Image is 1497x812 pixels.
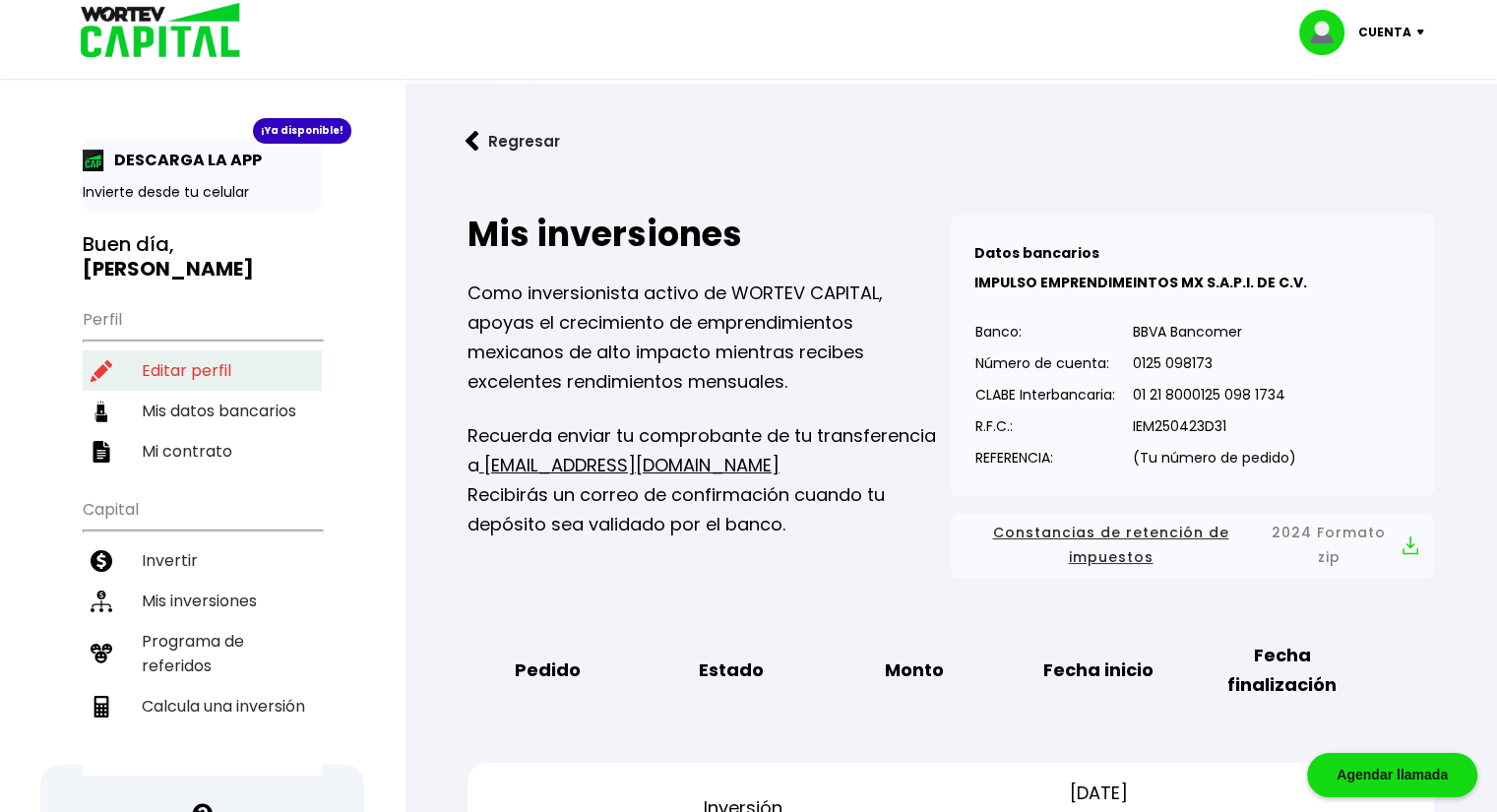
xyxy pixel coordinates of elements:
[1133,348,1296,378] p: 0125 098173
[967,521,1418,570] button: Constancias de retención de impuestos2024 Formato zip
[975,317,1115,346] p: Banco:
[1307,753,1477,797] div: Agendar llamada
[699,656,764,685] b: Estado
[974,243,1099,263] b: Datos bancarios
[83,581,322,621] a: Mis inversiones
[1411,30,1438,35] img: icon-down
[967,521,1255,570] span: Constancias de retención de impuestos
[974,273,1307,292] b: IMPULSO EMPRENDIMEINTOS MX S.A.P.I. DE C.V.
[1133,411,1296,441] p: IEM250423D31
[83,182,322,203] p: Invierte desde tu celular
[104,148,262,172] p: DESCARGA LA APP
[83,350,322,391] a: Editar perfil
[83,232,322,281] h3: Buen día,
[514,656,580,685] b: Pedido
[83,431,322,471] a: Mi contrato
[975,443,1115,472] p: REFERENCIA:
[466,131,479,152] img: flecha izquierda
[253,118,351,144] div: ¡Ya disponible!
[91,696,112,718] img: calculadora-icon.17d418c4.svg
[468,421,951,539] p: Recuerda enviar tu comprobante de tu transferencia a Recibirás un correo de confirmación cuando t...
[91,550,112,572] img: invertir-icon.b3b967d7.svg
[91,591,112,612] img: inversiones-icon.6695dc30.svg
[1133,443,1296,472] p: (Tu número de pedido)
[468,279,951,397] p: Como inversionista activo de WORTEV CAPITAL, apoyas el crecimiento de emprendimientos mexicanos d...
[83,255,254,282] b: [PERSON_NAME]
[83,686,322,726] a: Calcula una inversión
[91,360,112,382] img: editar-icon.952d3147.svg
[436,115,590,167] button: Regresar
[83,150,104,171] img: app-icon
[83,621,322,686] a: Programa de referidos
[1205,641,1359,700] b: Fecha finalización
[436,115,1466,167] a: flecha izquierdaRegresar
[83,540,322,581] a: Invertir
[975,348,1115,378] p: Número de cuenta:
[975,411,1115,441] p: R.F.C.:
[91,441,112,463] img: contrato-icon.f2db500c.svg
[1299,10,1358,55] img: profile-image
[1133,380,1296,409] p: 01 21 8000125 098 1734
[91,643,112,664] img: recomiendanos-icon.9b8e9327.svg
[1043,656,1154,685] b: Fecha inicio
[479,453,780,477] a: [EMAIL_ADDRESS][DOMAIN_NAME]
[91,401,112,422] img: datos-icon.10cf9172.svg
[83,297,322,471] ul: Perfil
[975,380,1115,409] p: CLABE Interbancaria:
[1358,18,1411,47] p: Cuenta
[468,215,951,254] h2: Mis inversiones
[83,487,322,776] ul: Capital
[885,656,944,685] b: Monto
[83,391,322,431] a: Mis datos bancarios
[1133,317,1296,346] p: BBVA Bancomer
